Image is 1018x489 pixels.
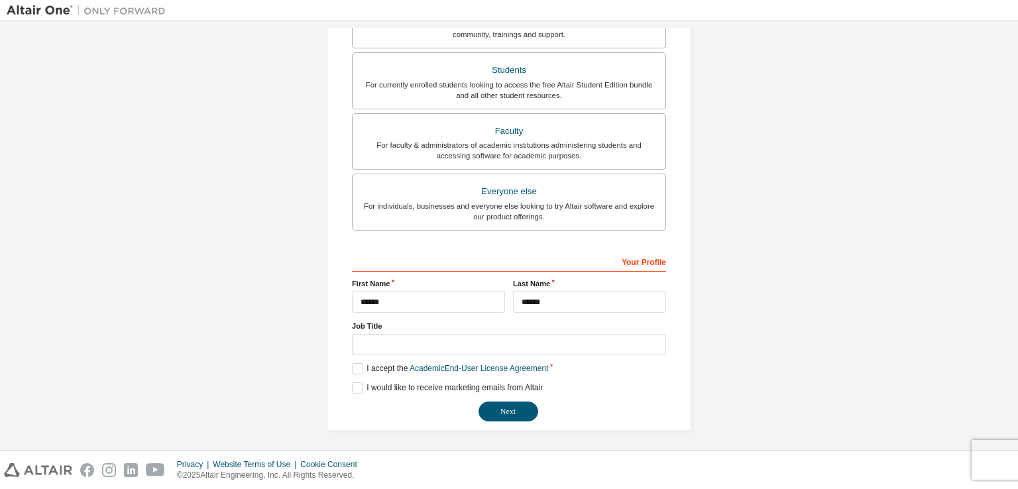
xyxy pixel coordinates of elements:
div: Faculty [361,122,657,140]
img: youtube.svg [146,463,165,477]
p: © 2025 Altair Engineering, Inc. All Rights Reserved. [177,470,365,481]
a: Academic End-User License Agreement [410,364,548,373]
label: First Name [352,278,505,289]
button: Next [479,402,538,421]
img: instagram.svg [102,463,116,477]
div: Privacy [177,459,213,470]
div: Website Terms of Use [213,459,300,470]
div: For individuals, businesses and everyone else looking to try Altair software and explore our prod... [361,201,657,222]
div: For currently enrolled students looking to access the free Altair Student Edition bundle and all ... [361,80,657,101]
img: altair_logo.svg [4,463,72,477]
div: Cookie Consent [300,459,365,470]
div: Everyone else [361,182,657,201]
img: linkedin.svg [124,463,138,477]
label: I accept the [352,363,548,374]
div: Students [361,61,657,80]
label: Last Name [513,278,666,289]
div: Your Profile [352,250,666,272]
label: I would like to receive marketing emails from Altair [352,382,543,394]
img: facebook.svg [80,463,94,477]
div: For faculty & administrators of academic institutions administering students and accessing softwa... [361,140,657,161]
div: For existing customers looking to access software downloads, HPC resources, community, trainings ... [361,19,657,40]
img: Altair One [7,4,172,17]
label: Job Title [352,321,666,331]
